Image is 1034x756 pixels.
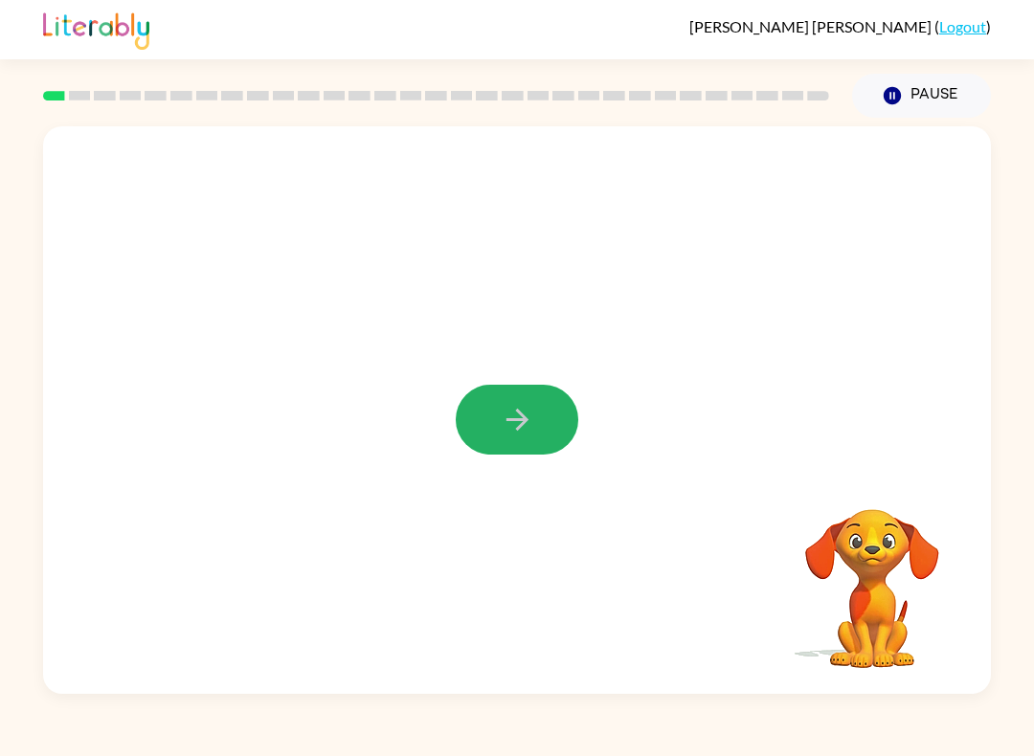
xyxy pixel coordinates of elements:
[43,8,149,50] img: Literably
[776,479,968,671] video: Your browser must support playing .mp4 files to use Literably. Please try using another browser.
[852,74,991,118] button: Pause
[689,17,991,35] div: ( )
[939,17,986,35] a: Logout
[689,17,934,35] span: [PERSON_NAME] [PERSON_NAME]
